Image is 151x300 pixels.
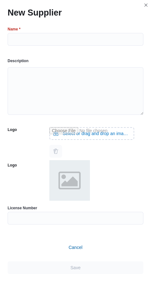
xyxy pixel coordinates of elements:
label: Logo [8,163,17,168]
span: Cancel [69,244,83,251]
h1: New Supplier [8,8,62,18]
button: Save [8,261,143,274]
label: License Number [8,205,37,211]
label: Description [8,58,28,63]
img: placeholder.png [49,160,90,201]
span: Save [71,264,81,271]
label: Name * [8,27,21,32]
button: Cancel [8,241,143,254]
label: Logo [8,127,17,132]
input: Use aria labels when no actual label is in use [49,127,134,140]
button: Closes this modal window [142,1,150,9]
